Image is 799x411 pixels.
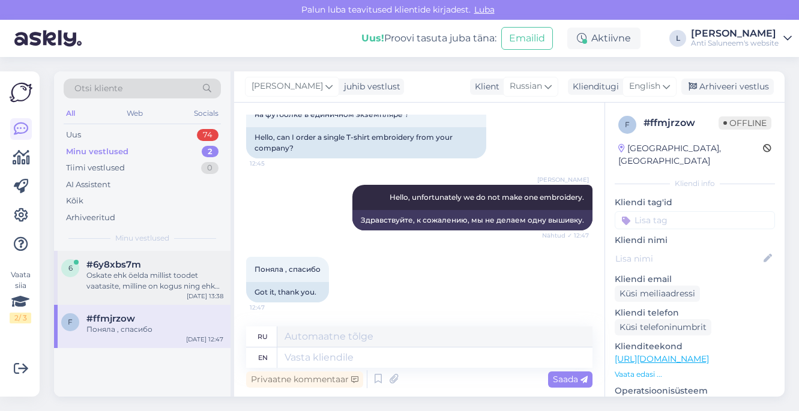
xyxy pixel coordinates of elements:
span: Hello, unfortunately we do not make one embroidery. [390,193,584,202]
div: [DATE] 12:47 [186,335,223,344]
img: Askly Logo [10,81,32,104]
div: 74 [197,129,219,141]
span: #ffmjrzow [86,313,135,324]
span: 6 [68,263,73,272]
div: 2 [202,146,219,158]
p: Kliendi tag'id [615,196,775,209]
div: [DATE] 13:38 [187,292,223,301]
span: 12:45 [250,159,295,168]
span: #6y8xbs7m [86,259,141,270]
span: Otsi kliente [74,82,122,95]
span: Поняла , спасибо [255,265,321,274]
span: Minu vestlused [115,233,169,244]
div: Anti Saluneem's website [691,38,779,48]
span: [PERSON_NAME] [252,80,323,93]
p: Operatsioonisüsteem [615,385,775,397]
div: [PERSON_NAME] [691,29,779,38]
div: Klient [470,80,499,93]
div: AI Assistent [66,179,110,191]
div: 2 / 3 [10,313,31,323]
span: Offline [719,116,771,130]
div: en [258,347,268,368]
span: Russian [510,80,542,93]
div: Socials [191,106,221,121]
div: Küsi meiliaadressi [615,286,700,302]
input: Lisa nimi [615,252,761,265]
div: Aktiivne [567,28,641,49]
div: All [64,106,77,121]
div: Uus [66,129,81,141]
span: Nähtud ✓ 12:47 [542,231,589,240]
div: Hello, can I order a single T-shirt embroidery from your company? [246,127,486,158]
div: Got it, thank you. [246,282,329,302]
div: Vaata siia [10,269,31,323]
div: L [669,30,686,47]
div: Küsi telefoninumbrit [615,319,711,335]
div: 0 [201,162,219,174]
div: Proovi tasuta juba täna: [361,31,496,46]
div: Klienditugi [568,80,619,93]
div: juhib vestlust [339,80,400,93]
p: Kliendi email [615,273,775,286]
div: Tiimi vestlused [66,162,125,174]
div: ru [258,326,268,347]
div: Kõik [66,195,83,207]
p: Klienditeekond [615,340,775,353]
div: Здравствуйте, к сожалению, мы не делаем одну вышивку. [352,210,592,230]
span: Saada [553,374,588,385]
div: [GEOGRAPHIC_DATA], [GEOGRAPHIC_DATA] [618,142,763,167]
div: Arhiveeri vestlus [681,79,774,95]
a: [PERSON_NAME]Anti Saluneem's website [691,29,792,48]
span: 12:47 [250,303,295,312]
input: Lisa tag [615,211,775,229]
span: English [629,80,660,93]
div: Minu vestlused [66,146,128,158]
p: Kliendi nimi [615,234,775,247]
p: Vaata edasi ... [615,369,775,380]
div: Kliendi info [615,178,775,189]
div: Privaatne kommentaar [246,371,363,388]
b: Uus! [361,32,384,44]
div: Oskate ehk öelda millist toodet vaatasite, milline on kogus ning ehk saate saata ka logo [PERSON_... [86,270,223,292]
div: Arhiveeritud [66,212,115,224]
p: Kliendi telefon [615,307,775,319]
span: [PERSON_NAME] [537,175,589,184]
a: [URL][DOMAIN_NAME] [615,353,709,364]
div: Web [124,106,145,121]
button: Emailid [501,27,553,50]
span: Luba [471,4,498,15]
div: # ffmjrzow [644,116,719,130]
span: f [625,120,630,129]
div: Поняла , спасибо [86,324,223,335]
span: f [68,317,73,326]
